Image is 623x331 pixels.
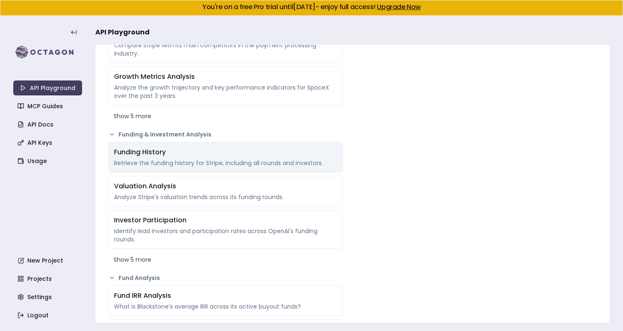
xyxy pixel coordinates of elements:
[114,215,337,225] div: Investor Participation
[114,72,337,82] div: Growth Metrics Analysis
[114,159,337,167] div: Retrieve the funding history for Stripe, including all rounds and investors.
[13,80,82,95] a: API Playground
[14,117,83,132] a: API Docs
[114,181,337,191] div: Valuation Analysis
[95,27,150,37] span: API Playground
[109,109,343,124] button: Show 5 more
[114,291,337,301] div: Fund IRR Analysis
[377,2,421,12] a: Upgrade Now
[14,253,83,268] a: New Project
[14,271,83,286] a: Projects
[114,41,337,58] div: Compare Stripe with its main competitors in the payment processing industry.
[109,274,343,282] button: Fund Analysis
[114,302,337,311] div: What is Blackstone's average IRR across its active buyout funds?
[14,99,83,114] a: MCP Guides
[114,193,337,201] div: Analyze Stripe's valuation trends across its funding rounds.
[114,83,337,100] div: Analyze the growth trajectory and key performance indicators for SpaceX over the past 3 years.
[7,4,616,10] h5: You're on a free Pro trial until [DATE] - enjoy full access!
[114,147,337,157] div: Funding History
[109,252,343,267] button: Show 5 more
[109,130,343,139] button: Funding & Investment Analysis
[14,290,83,304] a: Settings
[14,308,83,323] a: Logout
[114,227,337,243] div: Identify lead investors and participation rates across OpenAI's funding rounds.
[14,153,83,168] a: Usage
[14,135,83,150] a: API Keys
[13,44,82,61] img: logo-rect-yK7x_WSZ.svg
